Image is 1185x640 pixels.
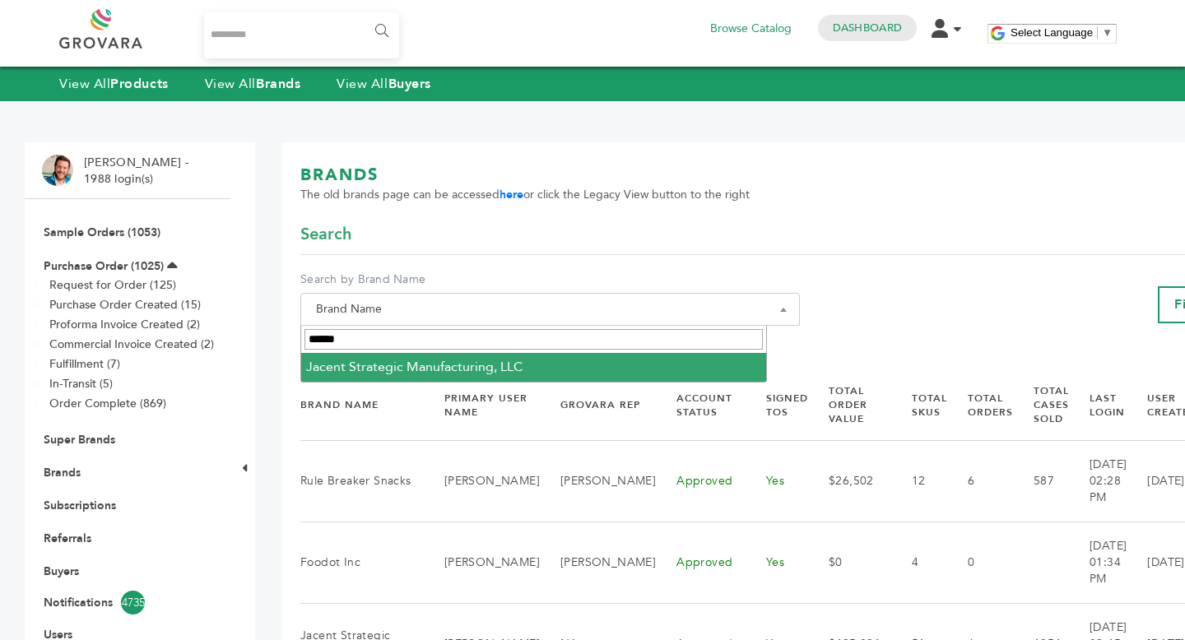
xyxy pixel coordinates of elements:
a: Super Brands [44,432,115,448]
a: View AllProducts [59,75,169,93]
td: $0 [808,522,891,603]
th: Brand Name [300,370,424,440]
th: Total Cases Sold [1013,370,1069,440]
input: Search... [204,12,399,58]
input: Search [304,329,763,350]
a: Sample Orders (1053) [44,225,160,240]
a: Buyers [44,563,79,579]
td: Foodot Inc [300,522,424,603]
span: 4735 [121,591,145,614]
li: [PERSON_NAME] - 1988 login(s) [84,155,193,187]
th: Account Status [656,370,746,440]
a: Brands [44,465,81,480]
a: Purchase Order (1025) [44,258,164,274]
th: Grovara Rep [540,370,656,440]
a: Referrals [44,531,91,546]
td: $26,502 [808,440,891,522]
td: [PERSON_NAME] [424,440,540,522]
a: Proforma Invoice Created (2) [49,317,200,332]
td: 12 [891,440,947,522]
span: ​ [1097,26,1098,39]
h1: BRANDS [300,164,750,187]
th: Total SKUs [891,370,947,440]
a: Order Complete (869) [49,396,166,411]
a: Select Language​ [1011,26,1113,39]
span: Brand Name [300,293,800,326]
th: Total Orders [947,370,1013,440]
a: View AllBrands [205,75,301,93]
strong: Buyers [388,75,431,93]
td: [DATE] 02:28 PM [1069,440,1127,522]
td: 4 [891,522,947,603]
a: Subscriptions [44,498,116,513]
a: here [500,187,523,202]
a: Request for Order (125) [49,277,176,293]
a: Browse Catalog [710,20,792,38]
strong: Products [110,75,168,93]
td: 6 [947,440,1013,522]
td: Approved [656,522,746,603]
a: View AllBuyers [337,75,431,93]
th: Last Login [1069,370,1127,440]
td: Yes [746,440,808,522]
label: Search by Brand Name [300,271,800,288]
td: [PERSON_NAME] [540,440,656,522]
a: In-Transit (5) [49,376,113,392]
td: [DATE] 01:34 PM [1069,522,1127,603]
td: Approved [656,440,746,522]
td: 0 [947,522,1013,603]
td: Yes [746,522,808,603]
td: [PERSON_NAME] [424,522,540,603]
span: The old brands page can be accessed or click the Legacy View button to the right [300,187,750,203]
td: Rule Breaker Snacks [300,440,424,522]
li: Jacent Strategic Manufacturing, LLC [301,353,766,381]
a: Notifications4735 [44,591,211,614]
td: [PERSON_NAME] [540,522,656,603]
span: Brand Name [309,298,791,321]
span: Select Language [1011,26,1093,39]
span: ▼ [1102,26,1113,39]
a: Purchase Order Created (15) [49,297,201,313]
strong: Brands [256,75,300,93]
span: Search [300,223,351,246]
a: Commercial Invoice Created (2) [49,336,214,352]
th: Total Order Value [808,370,891,440]
td: 587 [1013,440,1069,522]
a: Dashboard [833,21,902,35]
th: Signed TOS [746,370,808,440]
a: Fulfillment (7) [49,356,120,372]
th: Primary User Name [424,370,540,440]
